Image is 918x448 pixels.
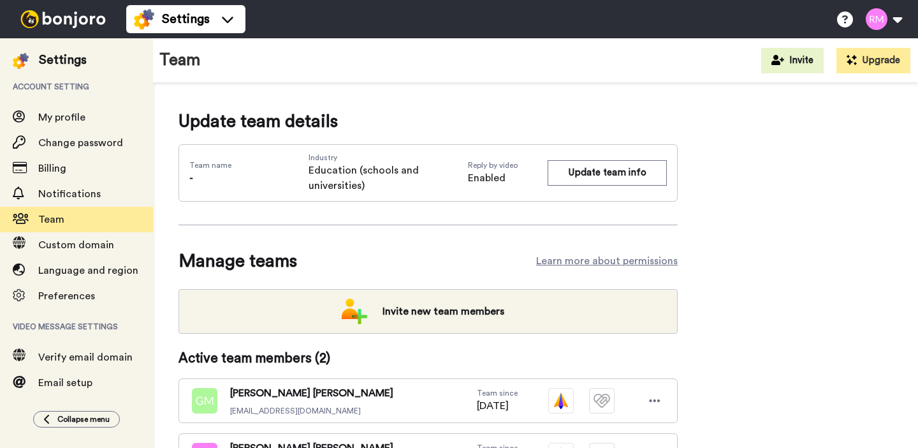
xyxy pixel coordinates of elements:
[38,240,114,250] span: Custom domain
[536,253,678,269] a: Learn more about permissions
[836,48,910,73] button: Upgrade
[548,388,574,414] img: vm-color.svg
[468,170,548,186] span: Enabled
[372,299,514,324] span: Invite new team members
[39,51,87,69] div: Settings
[159,51,201,70] h1: Team
[38,112,85,123] span: My profile
[13,53,29,69] img: settings-colored.svg
[309,163,468,193] span: Education (schools and universities)
[38,214,64,225] span: Team
[192,388,217,414] img: gm.png
[38,352,133,362] span: Verify email domain
[189,173,193,183] span: -
[38,189,101,199] span: Notifications
[15,10,111,28] img: bj-logo-header-white.svg
[189,160,231,170] span: Team name
[178,248,297,274] span: Manage teams
[162,10,210,28] span: Settings
[342,299,367,324] img: add-team.png
[38,163,66,174] span: Billing
[468,160,548,170] span: Reply by video
[38,291,95,301] span: Preferences
[38,265,138,276] span: Language and region
[57,414,110,424] span: Collapse menu
[309,153,468,163] span: Industry
[761,48,824,73] button: Invite
[589,388,615,414] img: tm-plain.svg
[38,378,92,388] span: Email setup
[33,411,120,428] button: Collapse menu
[230,406,393,416] span: [EMAIL_ADDRESS][DOMAIN_NAME]
[477,398,518,414] span: [DATE]
[548,160,667,185] button: Update team info
[230,385,393,401] span: [PERSON_NAME] [PERSON_NAME]
[477,388,518,398] span: Team since
[134,9,154,29] img: settings-colored.svg
[178,108,678,134] span: Update team details
[178,349,330,368] span: Active team members ( 2 )
[38,138,123,148] span: Change password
